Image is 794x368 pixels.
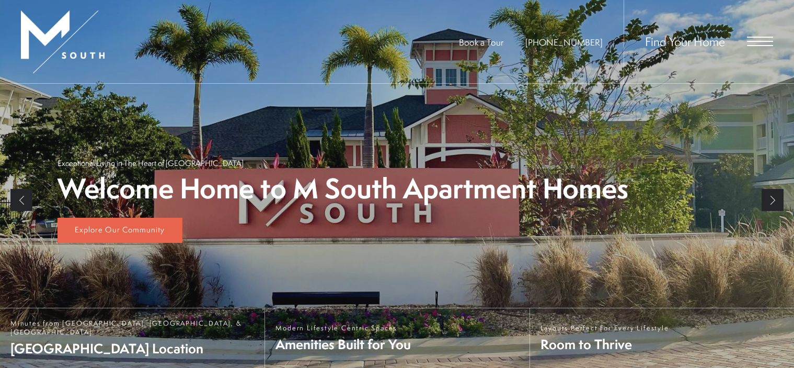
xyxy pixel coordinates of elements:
[525,36,603,48] span: [PHONE_NUMBER]
[747,37,773,46] button: Open Menu
[75,224,165,235] span: Explore Our Community
[762,189,784,211] a: Next
[10,319,254,337] span: Minutes from [GEOGRAPHIC_DATA], [GEOGRAPHIC_DATA], & [GEOGRAPHIC_DATA]
[530,308,794,368] a: Layouts Perfect For Every Lifestyle
[525,36,603,48] a: Call Us at 813-570-8014
[57,174,628,204] p: Welcome Home to M South Apartment Homes
[264,308,529,368] a: Modern Lifestyle Centric Spaces
[645,33,725,50] a: Find Your Home
[57,218,182,243] a: Explore Our Community
[275,324,411,332] span: Modern Lifestyle Centric Spaces
[459,36,503,48] a: Book a Tour
[540,335,669,353] span: Room to Thrive
[275,335,411,353] span: Amenities Built for You
[540,324,669,332] span: Layouts Perfect For Every Lifestyle
[10,339,254,358] span: [GEOGRAPHIC_DATA] Location
[57,158,244,169] p: Exceptional Living in The Heart of [GEOGRAPHIC_DATA]
[21,10,105,73] img: MSouth
[10,189,32,211] a: Previous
